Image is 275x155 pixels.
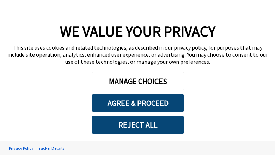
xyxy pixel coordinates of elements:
[7,142,35,154] a: Privacy Policy
[92,94,184,112] button: AGREE & PROCEED
[60,22,215,40] span: WE VALUE YOUR PRIVACY
[7,44,268,65] div: This site uses cookies and related technologies, as described in our privacy policy, for purposes...
[35,142,66,154] a: Tracker Details
[92,116,184,134] button: REJECT ALL
[92,72,184,90] button: MANAGE CHOICES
